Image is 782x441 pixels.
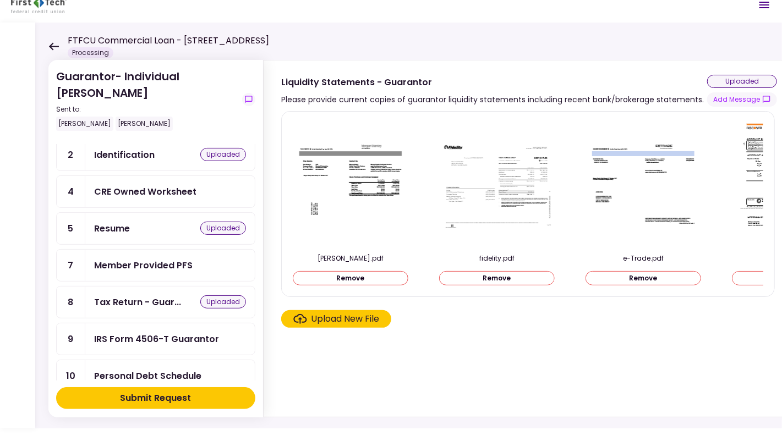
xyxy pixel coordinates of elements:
div: 10 [57,360,85,392]
div: 9 [57,323,85,355]
div: Personal Debt Schedule [94,369,201,383]
div: 7 [57,250,85,281]
div: 5 [57,213,85,244]
a: 10Personal Debt Schedule [56,360,255,392]
div: [PERSON_NAME] [56,117,113,131]
div: 8 [57,286,85,318]
h1: FTFCU Commercial Loan - [STREET_ADDRESS] [68,34,269,47]
button: Remove [586,271,701,285]
div: Sent to: [56,104,238,114]
div: CRE Owned Worksheet [94,185,196,199]
div: Upload New File [311,312,380,326]
a: 8Tax Return - Guarantoruploaded [56,286,255,318]
button: Remove [439,271,555,285]
div: Guarantor- Individual [PERSON_NAME] [56,68,238,131]
div: 4 [57,176,85,207]
div: Liquidity Statements - Guarantor [281,75,704,89]
div: Processing [68,47,113,58]
div: uploaded [707,75,777,88]
div: uploaded [200,222,246,235]
a: 7Member Provided PFS [56,249,255,282]
div: Resume [94,222,130,235]
a: 9IRS Form 4506-T Guarantor [56,323,255,355]
div: Identification [94,148,155,162]
a: 2Identificationuploaded [56,139,255,171]
span: Click here to upload the required document [281,310,391,328]
button: Submit Request [56,387,255,409]
button: Remove [293,271,408,285]
div: uploaded [200,148,246,161]
a: 4CRE Owned Worksheet [56,175,255,208]
div: fidelity.pdf [439,253,555,263]
div: [PERSON_NAME] [116,117,173,131]
button: show-messages [242,93,255,106]
div: IRS Form 4506-T Guarantor [94,332,219,346]
div: Member Provided PFS [94,258,193,272]
div: morgan.pdf [293,253,408,263]
div: uploaded [200,295,246,308]
div: Tax Return - Guarantor [94,295,181,309]
div: e-Trade.pdf [586,253,701,263]
div: 2 [57,139,85,170]
button: show-messages [707,92,777,107]
div: Submit Request [121,392,192,405]
div: Please provide current copies of guarantor liquidity statements including recent bank/brokerage s... [281,93,704,106]
a: 5Resumeuploaded [56,212,255,245]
